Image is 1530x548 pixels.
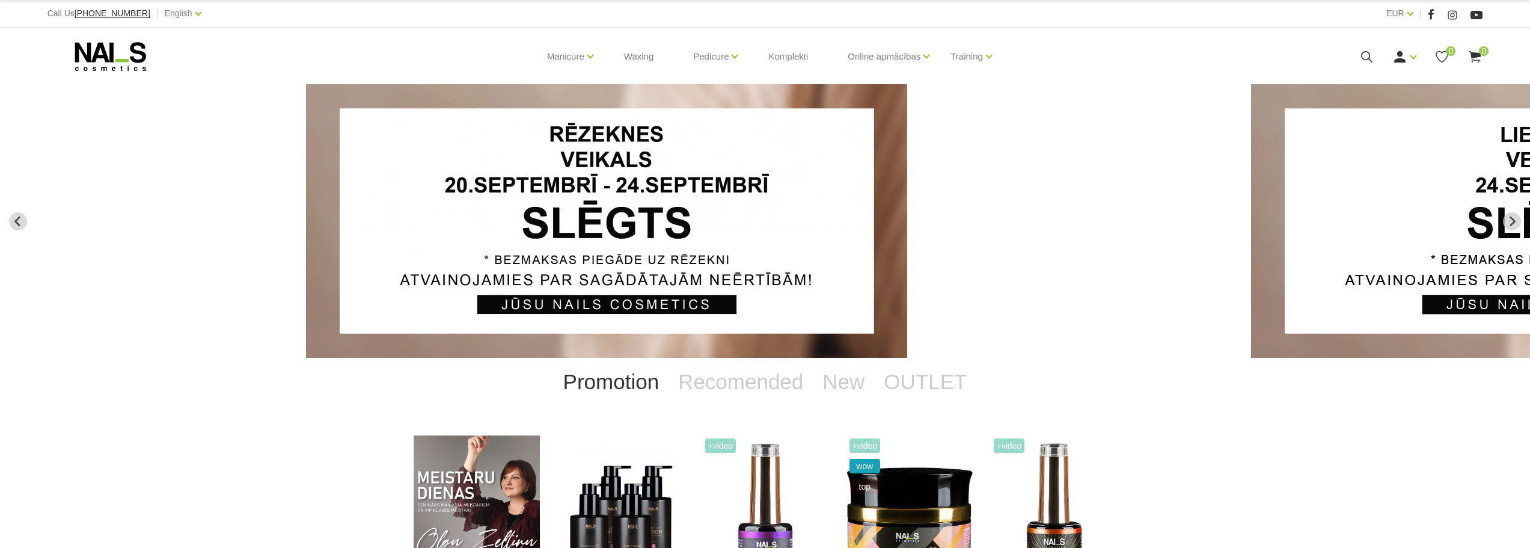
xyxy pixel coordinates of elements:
[1467,49,1483,64] a: 0
[47,6,150,21] div: Call Us
[693,32,729,81] a: Pedicure
[669,358,813,406] a: Recomended
[554,358,669,406] a: Promotion
[9,212,27,230] button: Go to last slide
[306,84,1224,358] li: 1 of 14
[156,6,159,21] span: |
[849,479,881,494] span: top
[1386,6,1404,20] a: EUR
[950,32,983,81] a: Training
[1419,6,1422,21] span: |
[547,32,584,81] a: Manicure
[1479,46,1489,56] span: 0
[1446,46,1455,56] span: 0
[813,358,874,406] a: New
[614,28,663,85] a: Waxing
[848,32,920,81] a: Online apmācības
[849,459,881,473] span: wow
[994,439,1025,453] span: +Video
[849,439,881,453] span: +Video
[705,439,736,453] span: +Video
[759,28,818,85] a: Komplekti
[165,6,192,20] a: English
[75,8,150,18] span: [PHONE_NUMBER]
[75,9,150,18] a: [PHONE_NUMBER]
[1434,49,1449,64] a: 0
[874,358,976,406] a: OUTLET
[1503,212,1521,230] button: Next slide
